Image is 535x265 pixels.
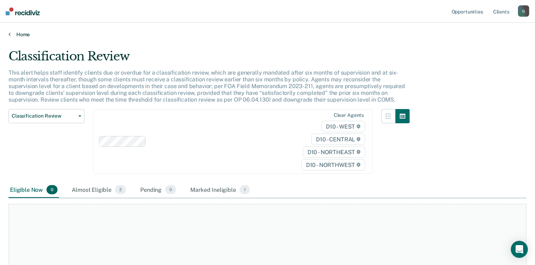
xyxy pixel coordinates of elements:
[334,112,364,118] div: Clear agents
[189,182,251,198] div: Marked Ineligible1
[9,69,405,103] p: This alert helps staff identify clients due or overdue for a classification review, which are gen...
[70,182,127,198] div: Almost Eligible2
[311,134,365,145] span: D10 - CENTRAL
[321,121,365,132] span: D10 - WEST
[12,113,76,119] span: Classification Review
[6,7,40,15] img: Recidiviz
[303,146,365,158] span: D10 - NORTHEAST
[9,31,526,38] a: Home
[240,185,250,194] span: 1
[139,182,178,198] div: Pending0
[47,185,58,194] span: 0
[518,5,529,17] button: G
[165,185,176,194] span: 0
[9,49,410,69] div: Classification Review
[115,185,126,194] span: 2
[9,182,59,198] div: Eligible Now0
[9,109,84,123] button: Classification Review
[301,159,365,171] span: D10 - NORTHWEST
[511,241,528,258] div: Open Intercom Messenger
